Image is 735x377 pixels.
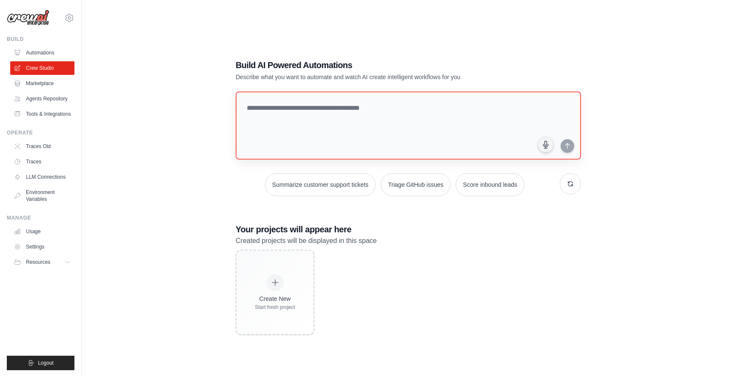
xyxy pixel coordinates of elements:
h3: Your projects will appear here [236,223,581,235]
img: Logo [7,10,49,26]
span: Resources [26,259,50,266]
h1: Build AI Powered Automations [236,59,521,71]
a: Environment Variables [10,186,74,206]
button: Logout [7,356,74,370]
span: Logout [38,360,54,366]
a: Marketplace [10,77,74,90]
a: Traces Old [10,140,74,153]
iframe: Chat Widget [692,336,735,377]
div: Build [7,36,74,43]
p: Created projects will be displayed in this space [236,235,581,246]
a: Crew Studio [10,61,74,75]
div: Operate [7,129,74,136]
button: Summarize customer support tickets [265,173,376,196]
div: Create New [255,294,295,303]
button: Triage GitHub issues [381,173,450,196]
a: Agents Repository [10,92,74,106]
a: Settings [10,240,74,254]
button: Resources [10,255,74,269]
button: Click to speak your automation idea [538,137,554,153]
a: Automations [10,46,74,60]
div: Widget de chat [692,336,735,377]
a: Usage [10,225,74,238]
button: Score inbound leads [456,173,524,196]
a: LLM Connections [10,170,74,184]
a: Traces [10,155,74,169]
div: Start fresh project [255,304,295,311]
button: Get new suggestions [560,173,581,194]
p: Describe what you want to automate and watch AI create intelligent workflows for you [236,73,521,81]
div: Manage [7,214,74,221]
a: Tools & Integrations [10,107,74,121]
